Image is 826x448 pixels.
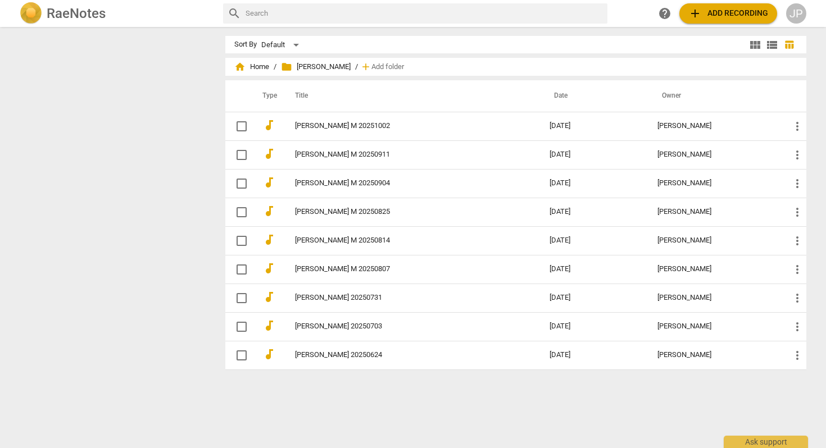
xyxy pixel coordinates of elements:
[688,7,768,20] span: Add recording
[679,3,777,24] button: Upload
[765,38,779,52] span: view_list
[791,234,804,248] span: more_vert
[648,80,782,112] th: Owner
[262,176,276,189] span: audiotrack
[228,7,241,20] span: search
[791,291,804,305] span: more_vert
[253,80,282,112] th: Type
[657,322,773,331] div: [PERSON_NAME]
[20,2,214,25] a: LogoRaeNotes
[261,36,303,54] div: Default
[657,150,773,159] div: [PERSON_NAME]
[262,233,276,246] span: audiotrack
[688,7,702,20] span: add
[791,148,804,162] span: more_vert
[282,80,541,112] th: Title
[657,122,773,130] div: [PERSON_NAME]
[281,61,292,72] span: folder
[262,348,276,361] span: audiotrack
[246,4,603,22] input: Search
[541,112,648,140] td: [DATE]
[764,36,780,53] button: List view
[791,205,804,219] span: more_vert
[295,351,509,359] a: [PERSON_NAME] 20250624
[541,198,648,226] td: [DATE]
[541,169,648,198] td: [DATE]
[541,140,648,169] td: [DATE]
[791,320,804,333] span: more_vert
[541,341,648,369] td: [DATE]
[541,226,648,255] td: [DATE]
[657,294,773,302] div: [PERSON_NAME]
[541,255,648,284] td: [DATE]
[234,40,257,49] div: Sort By
[791,177,804,190] span: more_vert
[657,236,773,245] div: [PERSON_NAME]
[234,61,269,72] span: Home
[371,63,404,71] span: Add folder
[355,63,358,71] span: /
[20,2,42,25] img: Logo
[541,80,648,112] th: Date
[657,179,773,188] div: [PERSON_NAME]
[262,147,276,161] span: audiotrack
[784,39,795,50] span: table_chart
[262,290,276,304] span: audiotrack
[791,120,804,133] span: more_vert
[655,3,675,24] a: Help
[295,150,509,159] a: [PERSON_NAME] M 20250911
[658,7,671,20] span: help
[262,118,276,132] span: audiotrack
[47,6,106,21] h2: RaeNotes
[274,63,276,71] span: /
[541,312,648,341] td: [DATE]
[281,61,351,72] span: [PERSON_NAME]
[541,284,648,312] td: [DATE]
[786,3,806,24] button: JP
[657,208,773,216] div: [PERSON_NAME]
[748,38,762,52] span: view_module
[657,351,773,359] div: [PERSON_NAME]
[262,319,276,332] span: audiotrack
[295,322,509,331] a: [PERSON_NAME] 20250703
[724,436,808,448] div: Ask support
[262,204,276,218] span: audiotrack
[360,61,371,72] span: add
[295,236,509,245] a: [PERSON_NAME] M 20250814
[780,36,797,53] button: Table view
[747,36,764,53] button: Tile view
[295,122,509,130] a: [PERSON_NAME] M 20251002
[295,179,509,188] a: [PERSON_NAME] M 20250904
[791,349,804,362] span: more_vert
[295,294,509,302] a: [PERSON_NAME] 20250731
[791,263,804,276] span: more_vert
[295,265,509,273] a: [PERSON_NAME] M 20250807
[262,262,276,275] span: audiotrack
[295,208,509,216] a: [PERSON_NAME] M 20250825
[657,265,773,273] div: [PERSON_NAME]
[234,61,246,72] span: home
